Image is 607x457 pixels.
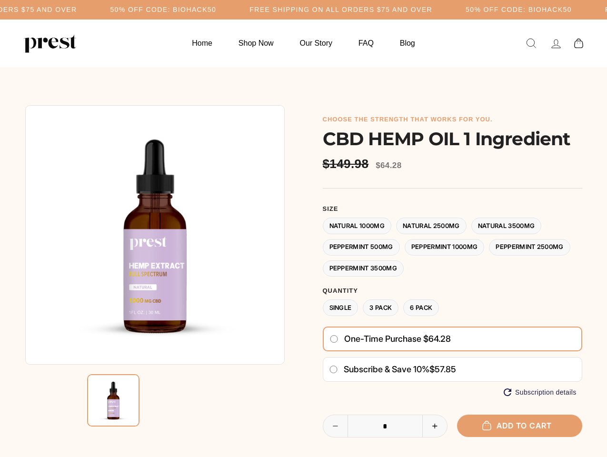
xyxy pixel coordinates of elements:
button: Add to cart [457,415,582,437]
img: CBD HEMP OIL 1 Ingredient [87,374,139,427]
input: quantity [323,415,448,438]
input: One-time purchase $64.28 [329,335,338,343]
label: Size [323,205,582,213]
span: One-time purchase $64.28 [344,334,451,344]
a: Home [180,34,224,52]
a: Shop Now [227,34,286,52]
h1: CBD HEMP OIL 1 Ingredient [323,128,582,149]
label: Peppermint 3500MG [323,260,404,277]
button: Reduce item quantity by one [323,415,348,437]
span: Add to cart [487,421,552,430]
span: $64.28 [376,161,401,170]
a: Our Story [288,34,344,52]
h6: choose the strength that works for you. [323,116,582,123]
input: Subscribe & save 10%$57.85 [329,366,338,373]
a: FAQ [347,34,386,52]
button: Subscription details [504,388,576,397]
span: $149.98 [323,157,371,171]
label: Single [323,299,358,316]
img: CBD HEMP OIL 1 Ingredient [25,105,285,365]
span: $57.85 [429,364,456,374]
label: Peppermint 2500MG [489,239,570,256]
label: Quantity [323,287,582,295]
label: 3 Pack [363,299,398,316]
span: Subscription details [515,388,576,397]
label: Natural 3500MG [471,218,542,234]
label: Natural 2500MG [396,218,467,234]
h5: Free Shipping on all orders $75 and over [249,6,432,14]
label: 6 Pack [403,299,439,316]
h5: 50% OFF CODE: BIOHACK50 [110,6,216,14]
label: Natural 1000MG [323,218,392,234]
img: PREST ORGANICS [24,34,76,53]
button: Increase item quantity by one [422,415,447,437]
label: Peppermint 1000MG [405,239,485,256]
a: Blog [388,34,427,52]
span: Subscribe & save 10% [344,364,429,374]
h5: 50% OFF CODE: BIOHACK50 [466,6,572,14]
label: Peppermint 500MG [323,239,400,256]
ul: Primary [180,34,427,52]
